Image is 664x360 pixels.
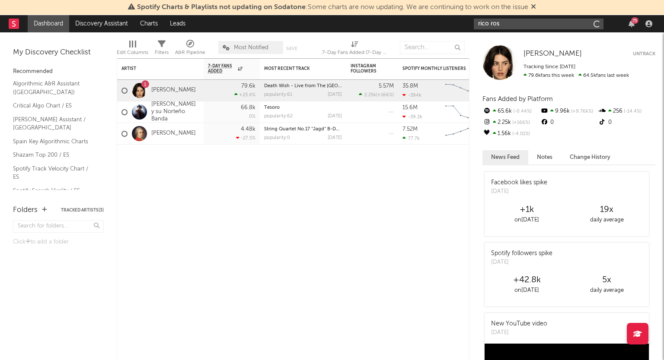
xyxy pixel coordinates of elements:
span: 79.6k fans this week [524,73,574,78]
div: 7.52M [402,126,418,132]
div: String Quartet No.17 “Jagd” B-Dur, K. 458 Ⅱ. Menuetto (Arr. for 2*B-flat Cl, Basset Hr & Bass Cl) [264,127,342,132]
button: Notes [528,150,561,164]
span: +9.76k % [570,109,593,114]
span: Fans Added by Platform [482,96,553,102]
div: daily average [567,285,647,296]
div: A&R Pipeline [175,47,205,58]
div: 256 [598,106,655,117]
div: 79.6k [241,83,255,89]
div: Recommended [13,66,104,77]
div: popularity: 0 [264,136,290,140]
button: Untrack [633,50,655,58]
input: Search for artists [474,19,603,29]
div: My Discovery Checklist [13,47,104,58]
div: +1k [487,205,567,215]
span: : Some charts are now updating. We are continuing to work on the issue [137,4,528,11]
span: -4.01 % [511,132,530,136]
div: 15.6M [402,105,418,111]
div: 35.8M [402,83,418,89]
div: 65.6k [482,106,540,117]
span: -14.4 % [622,109,642,114]
div: 1.56k [482,128,540,139]
svg: Chart title [441,80,480,101]
div: 0 [598,117,655,128]
div: [DATE] [491,328,547,337]
div: New YouTube video [491,319,547,328]
a: [PERSON_NAME] [151,87,196,94]
a: [PERSON_NAME] y su Norteño Banda [151,101,199,123]
span: Spotify Charts & Playlists not updating on Sodatone [137,4,306,11]
div: 7-Day Fans Added (7-Day Fans Added) [322,37,387,62]
a: String Quartet No.17 “Jagd” B-Dur, K. 458 Ⅱ. Menuetto (Arr. for 2*B-flat Cl, Basset Hr & [PERSON_... [264,127,497,132]
div: 0 [540,117,597,128]
a: [PERSON_NAME] [151,130,196,137]
div: 66.8k [241,105,255,111]
div: 7-Day Fans Added (7-Day Fans Added) [322,47,387,58]
a: Death Wish - Live from The [GEOGRAPHIC_DATA] [264,84,376,88]
a: Discovery Assistant [69,15,134,32]
div: -39.2k [402,114,422,120]
span: Tracking Since: [DATE] [524,64,575,69]
div: 2.25k [482,117,540,128]
a: [PERSON_NAME] Assistant / [GEOGRAPHIC_DATA] [13,115,95,133]
span: 2.25k [364,93,376,98]
a: Tesoro [264,105,280,110]
div: ( ) [359,92,394,98]
div: popularity: 62 [264,114,293,119]
div: on [DATE] [487,285,567,296]
div: [DATE] [491,258,552,267]
div: Edit Columns [117,37,148,62]
div: Spotify Monthly Listeners [402,66,467,71]
div: on [DATE] [487,215,567,225]
div: A&R Pipeline [175,37,205,62]
input: Search for folders... [13,220,104,233]
div: Filters [155,47,169,58]
div: 5.57M [379,83,394,89]
div: Death Wish - Live from The O2 Arena [264,84,342,88]
a: Algorithmic A&R Assistant ([GEOGRAPHIC_DATA]) [13,79,95,97]
div: Tesoro [264,105,342,110]
div: 0 % [249,114,255,119]
div: Most Recent Track [264,66,329,71]
div: -27.5 % [236,135,255,141]
a: Dashboard [28,15,69,32]
span: Most Notified [234,45,268,51]
div: [DATE] [328,114,342,119]
span: 64.5k fans last week [524,73,629,78]
div: 9.96k [540,106,597,117]
span: Dismiss [531,4,536,11]
a: Critical Algo Chart / ES [13,101,95,111]
input: Search... [400,41,465,54]
div: Filters [155,37,169,62]
div: -394k [402,92,421,98]
div: 77.7k [402,136,420,141]
svg: Chart title [441,101,480,123]
a: Charts [134,15,164,32]
div: Artist [121,66,186,71]
span: +166 % [511,120,530,125]
a: Spain Key Algorithmic Charts [13,137,95,146]
div: daily average [567,215,647,225]
div: 5 x [567,275,647,285]
span: +166 % [377,93,393,98]
div: [DATE] [491,187,547,196]
svg: Chart title [441,123,480,145]
a: Spotify Search Virality / ES [13,186,95,196]
div: +42.8k [487,275,567,285]
div: Instagram Followers [351,63,381,74]
div: Facebook likes spike [491,178,547,187]
span: 7-Day Fans Added [208,63,236,74]
span: -0.44 % [512,109,532,114]
button: 75 [629,20,635,27]
div: +23.4 % [234,92,255,98]
div: 75 [631,17,638,24]
a: Leads [164,15,192,32]
button: Change History [561,150,619,164]
div: 19 x [567,205,647,215]
button: Save [286,46,297,51]
div: Spotify followers spike [491,249,552,258]
a: Spotify Track Velocity Chart / ES [13,164,95,182]
div: 4.48k [241,126,255,132]
button: Tracked Artists(3) [61,208,104,212]
a: Shazam Top 200 / ES [13,150,95,160]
